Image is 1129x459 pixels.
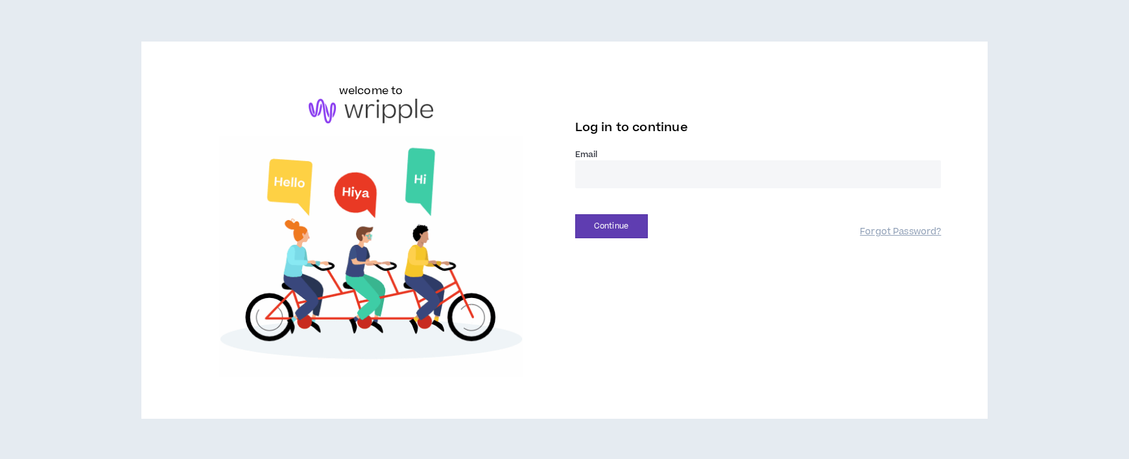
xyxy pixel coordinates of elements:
[188,136,554,377] img: Welcome to Wripple
[309,99,433,123] img: logo-brand.png
[860,226,941,238] a: Forgot Password?
[575,149,942,160] label: Email
[575,214,648,238] button: Continue
[575,119,688,136] span: Log in to continue
[339,83,403,99] h6: welcome to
